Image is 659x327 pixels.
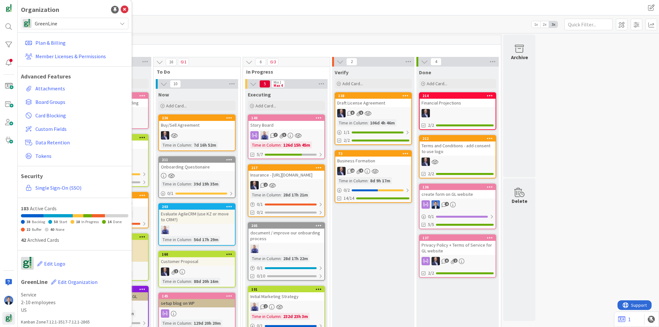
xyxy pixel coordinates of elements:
[248,115,324,129] div: 140Story Board
[255,103,276,109] span: Add Card...
[428,213,434,220] span: 0 / 1
[428,170,434,177] span: 2/2
[337,177,367,184] div: Time in Column
[367,177,368,184] span: :
[248,171,324,179] div: Insurance - [URL][DOMAIN_NAME]
[420,99,496,107] div: Financial Projections
[335,128,411,136] div: 1/1
[23,37,128,49] a: Plan & Billing
[35,125,126,133] span: Custom Fields
[162,116,235,120] div: 236
[335,109,411,117] div: JD
[420,93,496,99] div: 214
[335,93,411,107] div: 138Draft License Agreement
[445,259,449,263] span: 6
[246,68,322,75] span: In Progress
[420,184,496,190] div: 136
[162,204,235,209] div: 203
[166,103,187,109] span: Add Card...
[23,50,128,62] a: Member Licenses & Permissions
[159,268,235,276] div: JD
[248,286,324,301] div: 101Initial Marketing Strategy
[251,287,324,292] div: 101
[427,81,447,86] span: Add Card...
[161,226,169,234] img: JG
[420,93,496,107] div: 214Financial Projections
[337,167,346,175] img: JD
[248,165,324,179] div: 217Insurance - [URL][DOMAIN_NAME]
[192,180,220,187] div: 39d 19h 35m
[248,200,324,208] div: 0/1
[422,185,496,189] div: 136
[281,255,282,262] span: :
[162,158,235,162] div: 211
[26,219,30,224] span: 38
[191,180,192,187] span: :
[21,173,128,180] h1: Security
[618,315,631,323] a: 1
[159,115,235,129] div: 236Buy/Sell Agreement
[58,279,97,285] span: Edit Organization
[161,278,191,285] div: Time in Column
[50,227,54,232] span: 40
[35,98,126,106] span: Board Groups
[250,181,259,189] img: JD
[359,168,363,173] span: 4
[274,133,278,137] span: 7
[157,68,232,75] span: To Do
[21,73,128,80] h1: Advanced Features
[35,139,126,146] span: Data Retention
[21,237,26,243] span: 42
[21,5,59,14] div: Organization
[159,204,235,224] div: 203Evaluate AgileCRM (use KZ or move to CRM?)
[368,119,396,126] div: 106d 4h 46m
[250,141,281,149] div: Time in Column
[56,227,64,232] span: None
[159,293,235,299] div: 145
[81,219,99,224] span: In Progress
[420,257,496,265] div: JD
[511,53,528,61] div: Archive
[257,265,263,271] span: 0 / 1
[248,181,324,189] div: JD
[420,241,496,255] div: Privacy Policy + Terms of Service for GL website
[248,245,324,253] div: JG
[159,226,235,234] div: JG
[21,298,128,306] span: 2-10 employees
[335,93,411,99] div: 138
[267,58,278,66] span: 3
[512,197,527,205] div: Delete
[159,157,235,163] div: 211
[257,151,263,158] span: 5/7
[431,58,441,66] span: 4
[453,259,458,263] span: 2
[21,257,34,270] img: avatar
[350,168,355,173] span: 23
[282,141,312,149] div: 126d 15h 45m
[250,255,281,262] div: Time in Column
[367,119,368,126] span: :
[178,58,189,66] span: 1
[76,219,80,224] span: 18
[250,191,281,198] div: Time in Column
[21,204,128,212] div: Active Cards
[257,209,263,216] span: 0/2
[161,131,169,140] img: JD
[23,150,128,162] a: Tokens
[191,320,192,327] span: :
[420,235,496,241] div: 137
[159,293,235,307] div: 145setup blog on WP
[21,291,128,298] span: Service
[540,21,549,28] span: 2x
[44,260,65,267] span: Edit Logo
[167,190,173,197] span: 0 / 1
[428,270,434,277] span: 2/2
[422,136,496,141] div: 212
[282,313,310,320] div: 232d 23h 3m
[161,141,191,149] div: Time in Column
[159,210,235,224] div: Evaluate AgileCRM (use KZ or move to CRM?)
[113,219,122,224] span: Done
[428,122,434,129] span: 2/2
[335,151,411,165] div: 73Business Formation
[428,221,434,228] span: 5/5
